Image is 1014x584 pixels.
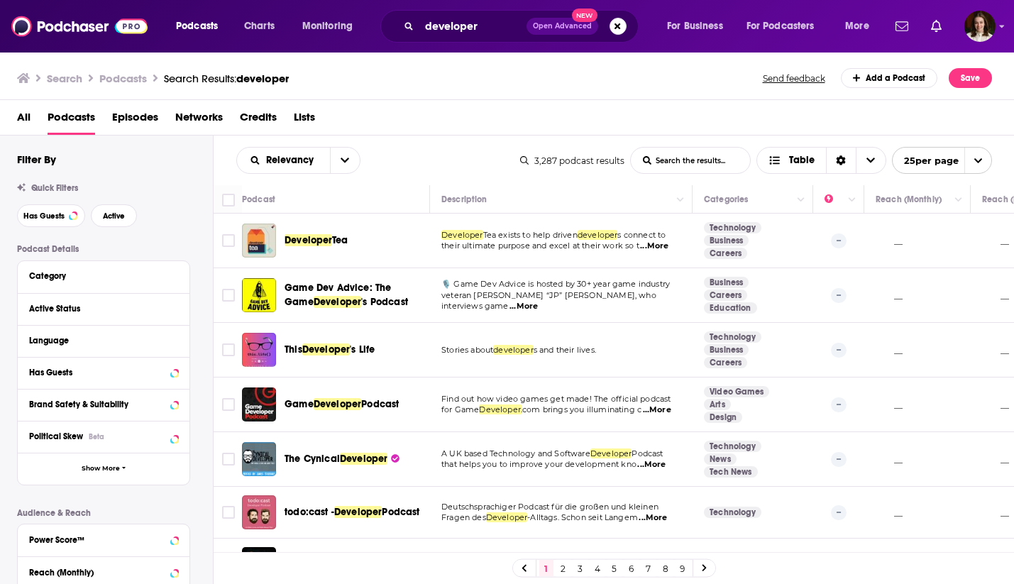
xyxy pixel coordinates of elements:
span: This [285,343,302,356]
a: Game Dev Advice: The Game Developer's Podcast [242,278,276,312]
p: Podcast Details [17,244,190,254]
button: Send feedback [759,72,830,84]
span: Stories about [441,345,493,355]
img: Podchaser - Follow, Share and Rate Podcasts [11,13,148,40]
button: Show profile menu [964,11,996,42]
div: Language [29,336,169,346]
button: open menu [237,155,330,165]
p: -- [831,397,847,412]
a: Careers [704,248,747,259]
span: Developer [302,343,351,356]
a: The Cynical Developer [242,442,276,476]
div: Reach (Monthly) [876,191,942,208]
a: Networks [175,106,223,135]
span: ...More [637,459,666,470]
button: Active Status [29,299,178,317]
span: Toggle select row [222,234,235,247]
span: Podcast [361,398,399,410]
a: ThisDeveloper's Life [285,343,375,357]
span: Toggle select row [222,289,235,302]
span: developer [578,230,618,240]
p: __ [982,235,1009,247]
a: 9 [676,560,690,577]
a: 8 [658,560,673,577]
div: 3,287 podcast results [520,155,624,166]
a: todo:cast - Developer Podcast [242,495,276,529]
h2: Filter By [17,153,56,166]
a: Search Results:developer [164,72,289,85]
button: Save [949,68,992,88]
p: __ [982,399,1009,411]
span: More [845,16,869,36]
a: Show notifications dropdown [890,14,914,38]
p: __ [982,507,1009,519]
p: __ [982,453,1009,465]
button: Brand Safety & Suitability [29,395,178,413]
div: Category [29,271,169,281]
div: Has Guests [29,368,166,378]
button: Column Actions [793,192,810,209]
button: Has Guests [17,204,85,227]
span: 🎙️ Game Dev Advice is hosted by 30+ year game industry [441,279,670,289]
span: Has Guests [23,212,65,220]
a: Episodes [112,106,158,135]
input: Search podcasts, credits, & more... [419,15,527,38]
span: Monitoring [302,16,353,36]
a: Arts [704,399,731,410]
a: Education [704,302,757,314]
a: Technology [704,441,761,452]
h2: Choose View [756,147,886,174]
span: Active [103,212,125,220]
span: s connect to [617,230,666,240]
span: For Business [667,16,723,36]
img: Game Developer Podcast [242,387,276,422]
span: Developer [441,230,483,240]
span: Developer [486,512,528,522]
a: Technology [704,222,761,233]
span: The Cynical [285,453,340,465]
span: Show More [82,465,120,473]
a: Charts [235,15,283,38]
button: Column Actions [950,192,967,209]
p: __ [876,453,903,465]
span: Developer [314,398,362,410]
div: Power Score™ [29,535,166,545]
a: Credits [240,106,277,135]
span: Toggle select row [222,506,235,519]
span: their ultimate purpose and excel at their work so t [441,241,639,250]
a: 4 [590,560,605,577]
span: Logged in as MGile [964,11,996,42]
button: open menu [737,15,835,38]
div: Beta [89,432,104,441]
span: that helps you to improve your development kno [441,459,636,469]
button: Column Actions [844,192,861,209]
p: -- [831,233,847,248]
div: Categories [704,191,748,208]
span: com brings you illuminating c [522,404,641,414]
span: Tea [332,234,348,246]
a: All [17,106,31,135]
a: Technology [704,331,761,343]
a: Show notifications dropdown [925,14,947,38]
span: Toggle select row [222,398,235,411]
span: developer [236,72,289,85]
a: Careers [704,357,747,368]
span: Developer [334,506,382,518]
button: Column Actions [672,192,689,209]
a: 7 [641,560,656,577]
span: Podcast [382,506,419,518]
img: Developer Tea [242,224,276,258]
span: Deutschsprachiger Podcast für die großen und kleinen [441,502,658,512]
a: Business [704,344,749,356]
img: The Developer's Life [242,547,276,581]
div: Brand Safety & Suitability [29,400,166,409]
button: Show More [18,453,189,485]
span: Table [789,155,815,165]
button: Has Guests [29,363,178,381]
h2: Choose List sort [236,147,360,174]
a: Lists [294,106,315,135]
button: Active [91,204,137,227]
